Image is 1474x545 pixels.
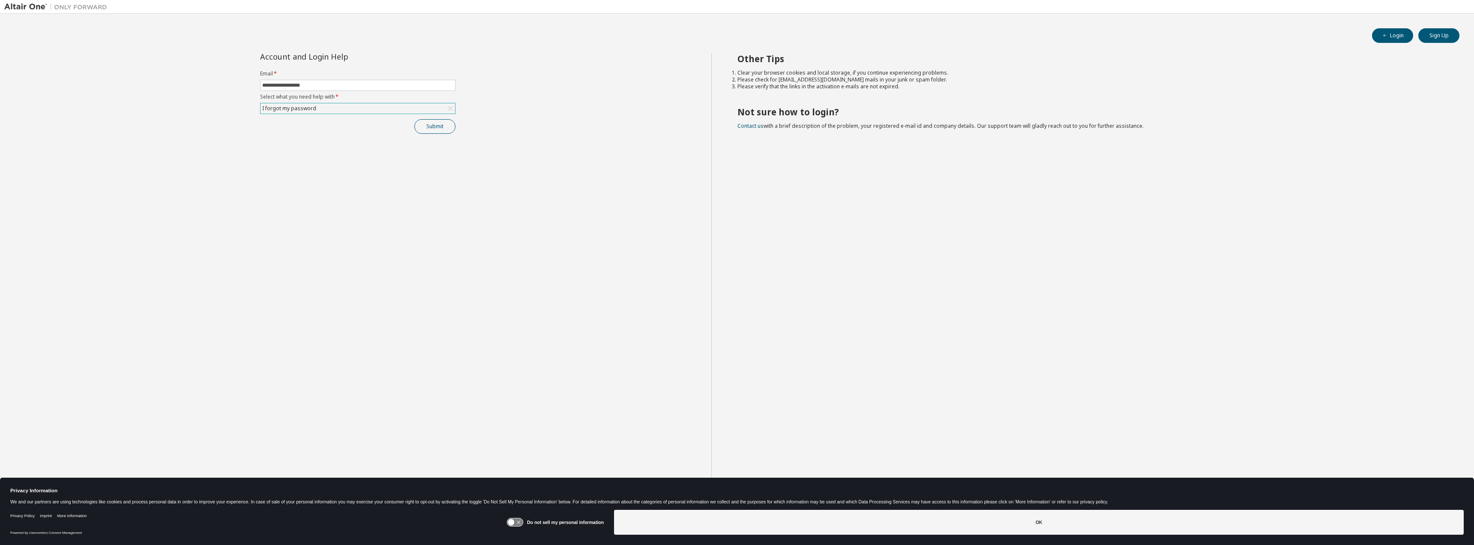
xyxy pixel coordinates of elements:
[260,70,455,77] label: Email
[737,122,764,129] a: Contact us
[737,69,1444,76] li: Clear your browser cookies and local storage, if you continue experiencing problems.
[737,106,1444,117] h2: Not sure how to login?
[737,83,1444,90] li: Please verify that the links in the activation e-mails are not expired.
[4,3,111,11] img: Altair One
[1372,28,1413,43] button: Login
[737,76,1444,83] li: Please check for [EMAIL_ADDRESS][DOMAIN_NAME] mails in your junk or spam folder.
[261,103,455,114] div: I forgot my password
[261,104,318,113] div: I forgot my password
[737,53,1444,64] h2: Other Tips
[260,53,416,60] div: Account and Login Help
[260,93,455,100] label: Select what you need help with
[414,119,455,134] button: Submit
[1418,28,1459,43] button: Sign Up
[737,122,1144,129] span: with a brief description of the problem, your registered e-mail id and company details. Our suppo...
